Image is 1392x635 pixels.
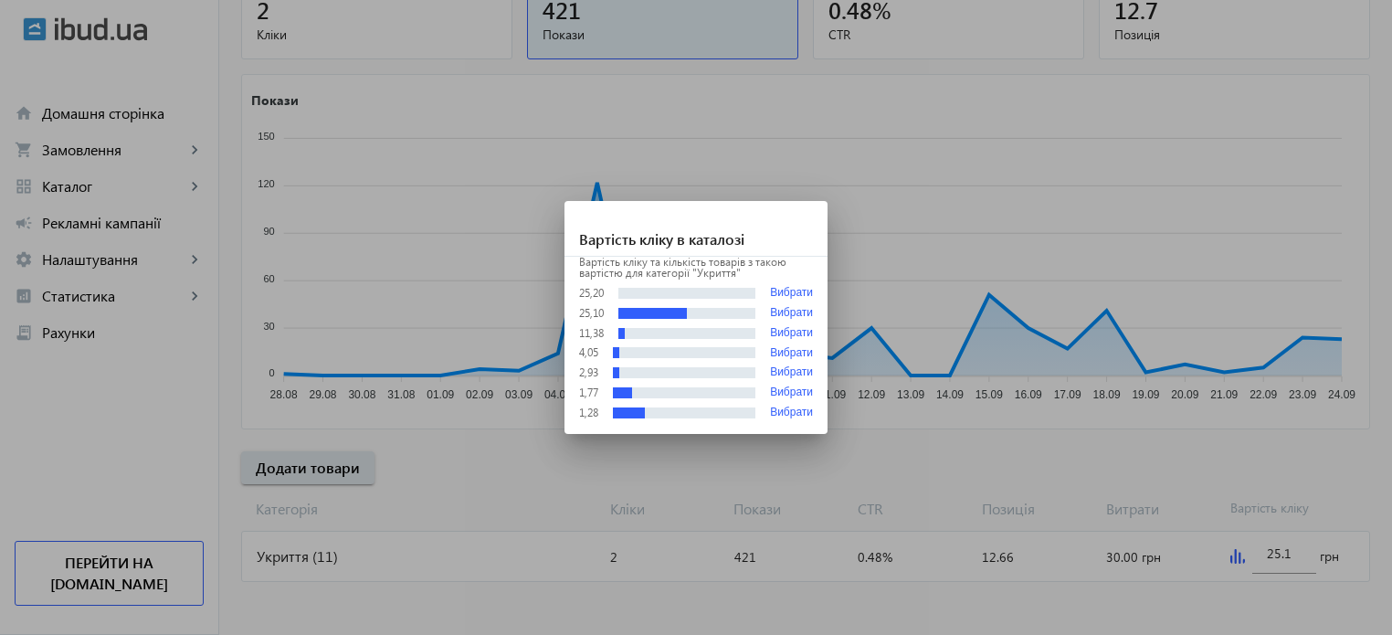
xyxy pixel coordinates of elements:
[579,347,598,358] div: 4,05
[770,386,813,399] button: Вибрати
[579,367,598,378] div: 2,93
[770,307,813,320] button: Вибрати
[770,327,813,340] button: Вибрати
[579,257,813,279] p: Вартість кліку та кількість товарів з такою вартістю для категорії "Укриття"
[579,407,598,418] div: 1,28
[770,347,813,360] button: Вибрати
[770,366,813,379] button: Вибрати
[579,308,604,319] div: 25,10
[579,288,604,299] div: 25,20
[770,286,813,300] button: Вибрати
[564,201,828,257] h1: Вартість кліку в каталозі
[770,407,813,419] button: Вибрати
[579,328,604,339] div: 11,38
[579,387,598,398] div: 1,77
